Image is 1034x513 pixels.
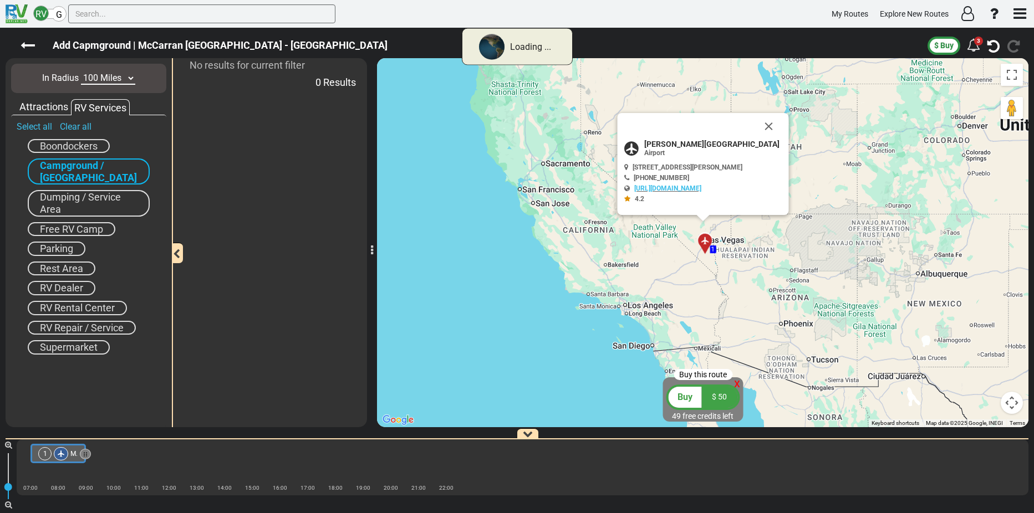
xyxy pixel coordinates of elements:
[40,322,124,334] span: RV Repair / Service
[875,3,954,25] a: Explore New Routes
[322,483,349,493] div: 18:00
[28,158,150,184] div: Campground / [GEOGRAPHIC_DATA]
[827,3,873,25] a: My Routes
[40,282,83,294] span: RV Dealer
[1001,64,1023,86] button: Toggle fullscreen view
[28,242,85,256] div: Parking
[711,245,715,253] span: 1
[51,6,67,22] div: G
[128,483,155,493] div: 11:00
[40,341,98,353] span: Supermarket
[832,9,868,18] span: My Routes
[974,37,983,45] div: 3
[313,73,359,93] div: 0 Results
[880,9,949,18] span: Explore New Routes
[28,281,95,295] div: RV Dealer
[928,37,960,55] button: $ Buy
[734,375,740,392] div: x
[211,483,238,493] div: 14:00
[755,113,782,140] button: Close
[40,302,115,314] span: RV Rental Center
[926,420,1003,426] span: Map data ©2025 Google, INEGI
[377,483,405,493] div: 20:00
[672,412,681,420] span: 49
[42,73,79,83] span: In Radius
[432,483,460,493] div: 22:00
[71,99,130,115] div: RV Services
[38,447,52,460] div: 1
[28,340,110,355] div: Supermarket
[633,174,689,182] span: [PHONE_NUMBER]
[56,9,62,20] span: G
[644,149,664,157] span: Airport
[183,483,211,493] div: 13:00
[40,263,83,274] span: Rest Area
[128,491,155,502] div: |
[28,139,110,153] div: Boondockers
[682,412,734,420] span: free credits left
[17,483,44,493] div: 07:00
[28,190,150,216] div: Dumping / Service Area
[380,413,416,427] img: Google
[934,41,954,50] span: $ Buy
[211,491,238,502] div: |
[405,491,432,502] div: |
[266,483,294,493] div: 16:00
[712,392,727,401] span: $ 50
[70,450,234,458] span: McCarran [GEOGRAPHIC_DATA] - [GEOGRAPHIC_DATA]
[349,491,377,502] div: |
[634,195,644,203] span: 4.2
[44,483,72,493] div: 08:00
[35,9,47,19] span: RV
[734,376,740,390] span: x
[155,491,183,502] div: |
[28,321,136,335] div: RV Repair / Service
[294,491,322,502] div: |
[1010,420,1025,426] a: Terms (opens in new tab)
[1001,97,1023,119] button: Drag Pegman onto the map to open Street View
[644,140,779,148] span: [PERSON_NAME][GEOGRAPHIC_DATA]
[678,392,692,402] span: Buy
[967,36,980,55] div: 3
[432,491,460,502] div: |
[679,370,727,379] span: Buy this route
[510,41,551,54] div: Loading ...
[28,261,95,276] div: Rest Area
[40,140,98,152] span: Boondockers
[60,121,91,132] a: Clear all
[238,483,266,493] div: 15:00
[238,491,266,502] div: |
[380,413,416,427] a: Open this area in Google Maps (opens a new window)
[634,184,701,192] a: [URL][DOMAIN_NAME]
[322,491,349,502] div: |
[40,191,121,215] span: Dumping / Service Area
[1001,392,1023,414] button: Map camera controls
[40,243,73,254] span: Parking
[72,483,100,493] div: 09:00
[17,491,44,502] div: |
[377,491,405,502] div: |
[100,491,128,502] div: |
[405,483,432,493] div: 21:00
[183,491,211,502] div: |
[632,163,742,171] span: [STREET_ADDRESS][PERSON_NAME]
[349,483,377,493] div: 19:00
[266,491,294,502] div: |
[72,491,100,502] div: |
[17,121,52,132] a: Select all
[100,483,128,493] div: 10:00
[663,384,743,411] button: Buy $ 50
[44,491,72,502] div: |
[155,483,183,493] div: 12:00
[6,4,28,23] img: RvPlanetLogo.png
[872,419,919,427] button: Keyboard shortcuts
[40,223,103,235] span: Free RV Camp
[28,301,127,315] div: RV Rental Center
[40,160,137,183] span: Campground / [GEOGRAPHIC_DATA]
[68,4,335,23] input: Search...
[294,483,322,493] div: 17:00
[28,222,115,237] div: Free RV Camp
[190,59,305,71] span: No results for current filter
[42,36,399,55] label: Add Capmground | McCarran [GEOGRAPHIC_DATA] - [GEOGRAPHIC_DATA]
[17,100,71,114] div: Attractions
